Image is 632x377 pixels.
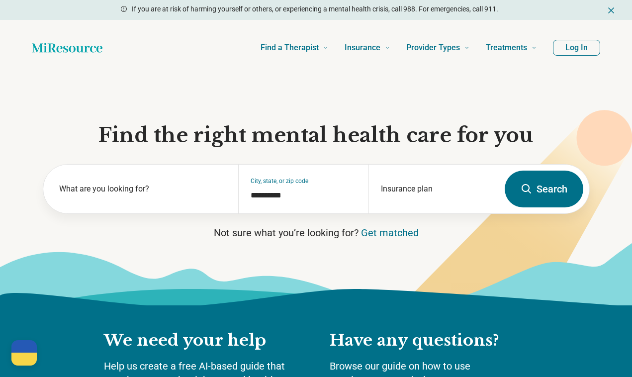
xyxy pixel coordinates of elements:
button: Search [505,171,583,207]
label: What are you looking for? [59,183,227,195]
a: Provider Types [406,28,470,68]
a: Find a Therapist [261,28,329,68]
h2: We need your help [104,330,310,351]
h2: Have any questions? [330,330,529,351]
a: Get matched [361,227,419,239]
span: Treatments [486,41,527,55]
a: Treatments [486,28,537,68]
a: Insurance [345,28,390,68]
p: If you are at risk of harming yourself or others, or experiencing a mental health crisis, call 98... [132,4,498,14]
p: Not sure what you’re looking for? [43,226,590,240]
span: Find a Therapist [261,41,319,55]
a: Home page [32,38,102,58]
span: Insurance [345,41,380,55]
span: Provider Types [406,41,460,55]
h1: Find the right mental health care for you [43,122,590,148]
button: Log In [553,40,600,56]
button: Dismiss [606,4,616,16]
